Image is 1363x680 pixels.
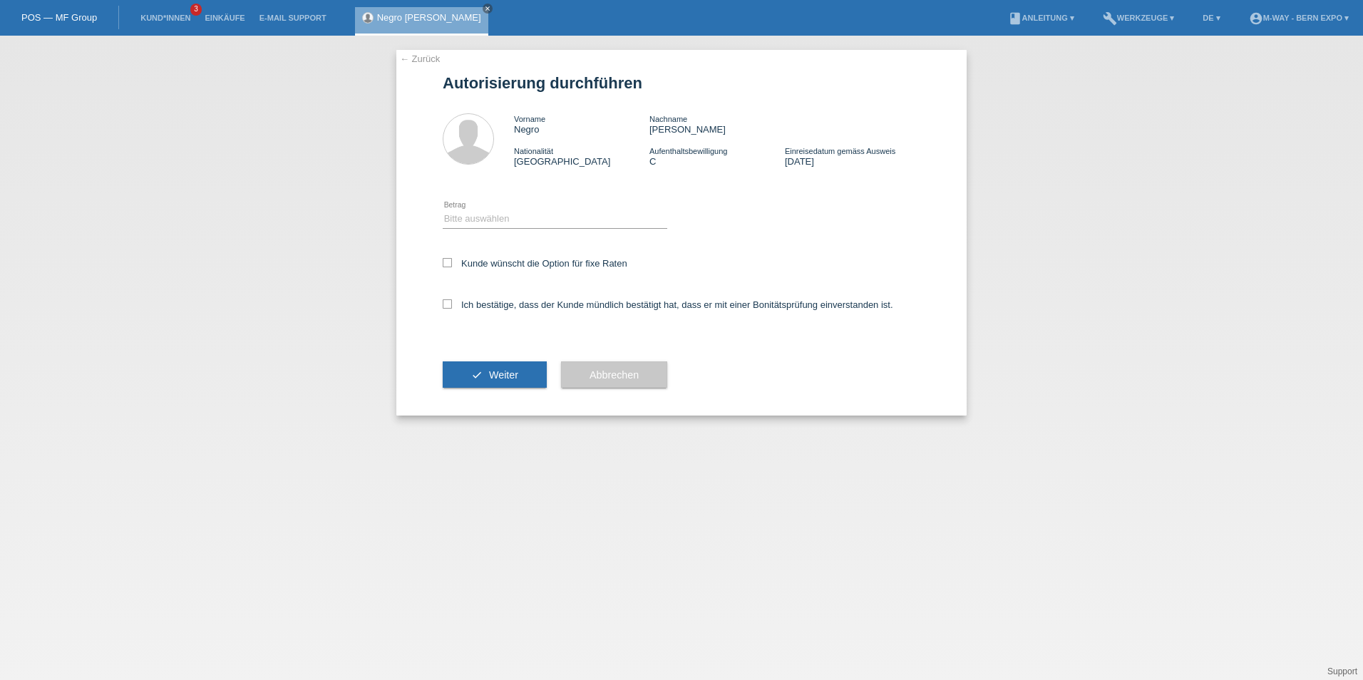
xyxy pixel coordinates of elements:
label: Kunde wünscht die Option für fixe Raten [443,258,627,269]
label: Ich bestätige, dass der Kunde mündlich bestätigt hat, dass er mit einer Bonitätsprüfung einversta... [443,299,893,310]
span: Nationalität [514,147,553,155]
span: Aufenthaltsbewilligung [649,147,727,155]
div: [DATE] [785,145,920,167]
div: [PERSON_NAME] [649,113,785,135]
span: Vorname [514,115,545,123]
div: C [649,145,785,167]
a: Negro [PERSON_NAME] [377,12,481,23]
i: build [1103,11,1117,26]
span: Nachname [649,115,687,123]
a: buildWerkzeuge ▾ [1096,14,1182,22]
a: Kund*innen [133,14,197,22]
span: Einreisedatum gemäss Ausweis [785,147,895,155]
i: account_circle [1249,11,1263,26]
a: DE ▾ [1195,14,1227,22]
h1: Autorisierung durchführen [443,74,920,92]
a: E-Mail Support [252,14,334,22]
div: [GEOGRAPHIC_DATA] [514,145,649,167]
a: ← Zurück [400,53,440,64]
i: check [471,369,483,381]
a: Einkäufe [197,14,252,22]
button: check Weiter [443,361,547,388]
a: account_circlem-way - Bern Expo ▾ [1242,14,1356,22]
a: close [483,4,493,14]
a: bookAnleitung ▾ [1001,14,1081,22]
a: Support [1327,666,1357,676]
span: 3 [190,4,202,16]
a: POS — MF Group [21,12,97,23]
div: Negro [514,113,649,135]
span: Weiter [489,369,518,381]
span: Abbrechen [590,369,639,381]
i: close [484,5,491,12]
i: book [1008,11,1022,26]
button: Abbrechen [561,361,667,388]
